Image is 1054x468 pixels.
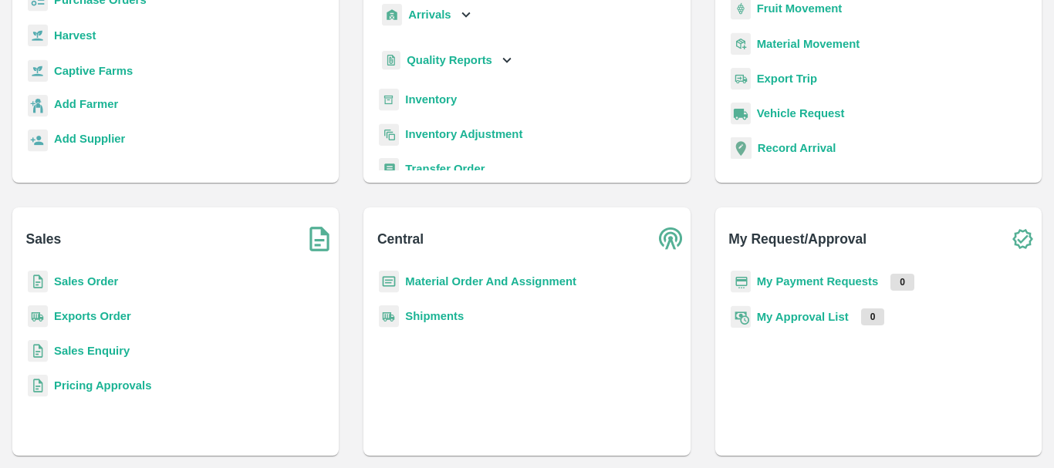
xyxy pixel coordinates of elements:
img: whArrival [382,4,402,26]
img: vehicle [731,103,751,125]
b: Central [377,228,424,250]
a: Add Supplier [54,130,125,151]
img: approval [731,305,751,328]
div: Quality Reports [379,45,515,76]
img: check [1003,220,1042,258]
a: My Approval List [757,311,849,323]
a: My Payment Requests [757,275,879,288]
img: shipments [28,305,48,328]
a: Pricing Approvals [54,379,151,392]
img: whInventory [379,89,399,111]
a: Fruit Movement [757,2,843,15]
a: Material Order And Assignment [405,275,576,288]
b: Arrivals [408,8,451,21]
a: Inventory [405,93,457,106]
img: sales [28,375,48,397]
p: 0 [890,274,914,291]
a: Add Farmer [54,96,118,116]
b: Add Farmer [54,98,118,110]
img: harvest [28,24,48,47]
img: sales [28,271,48,293]
a: Captive Farms [54,65,133,77]
a: Exports Order [54,310,131,322]
b: My Request/Approval [728,228,867,250]
a: Vehicle Request [757,107,845,120]
a: Sales Order [54,275,118,288]
img: delivery [731,68,751,90]
img: sales [28,340,48,362]
img: shipments [379,305,399,328]
a: Inventory Adjustment [405,128,522,140]
img: soSales [300,220,339,258]
img: harvest [28,59,48,82]
img: qualityReport [382,51,400,70]
a: Shipments [405,310,464,322]
a: Material Movement [757,38,860,50]
img: central [652,220,691,258]
a: Transfer Order [405,163,485,175]
img: centralMaterial [379,271,399,293]
img: payment [731,271,751,293]
img: whTransfer [379,158,399,180]
a: Record Arrival [758,142,836,154]
b: Add Supplier [54,133,125,145]
img: inventory [379,123,399,146]
img: supplier [28,130,48,152]
b: Quality Reports [407,54,492,66]
a: Harvest [54,29,96,42]
img: material [731,32,751,56]
a: Export Trip [757,72,817,85]
img: recordArrival [731,137,752,159]
b: Sales [26,228,62,250]
img: farmer [28,95,48,117]
p: 0 [861,308,885,325]
a: Sales Enquiry [54,345,130,357]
